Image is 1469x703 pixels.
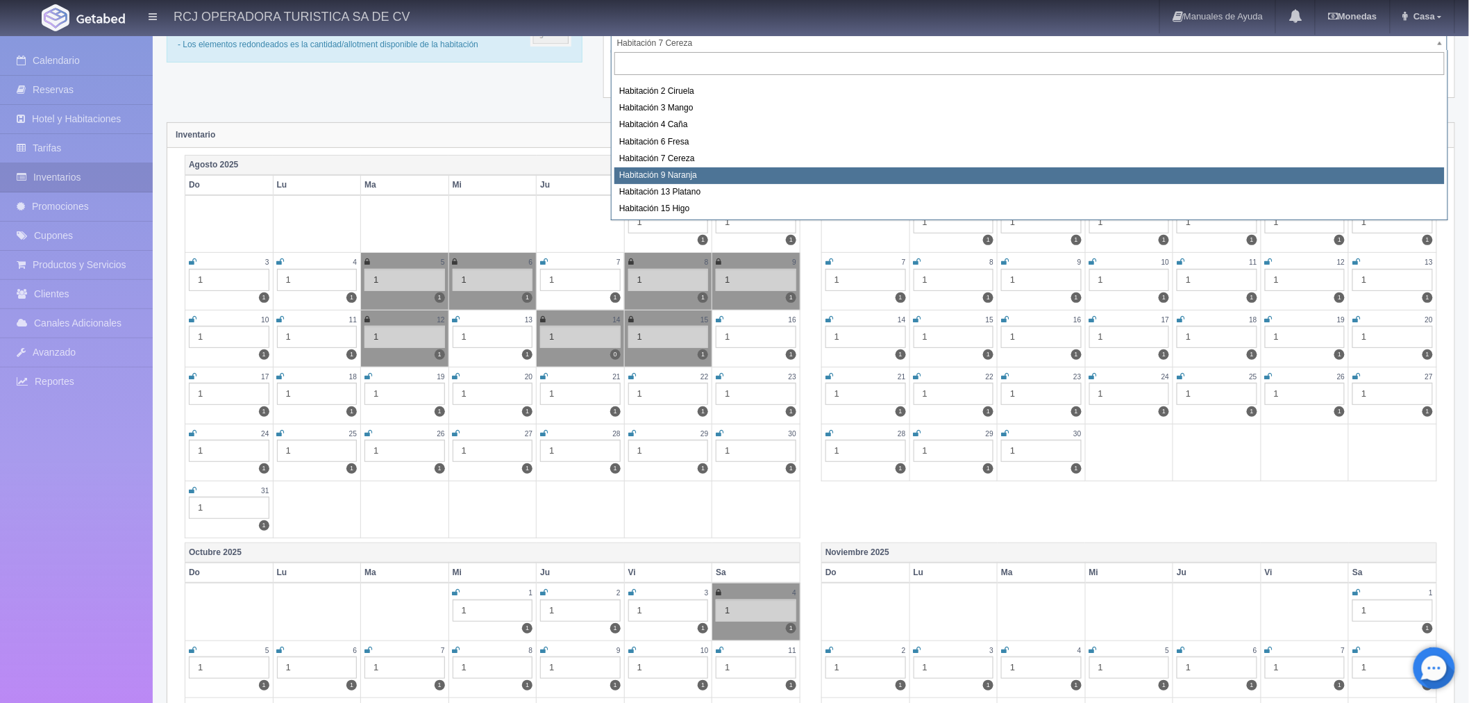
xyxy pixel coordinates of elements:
[614,134,1445,151] div: Habitación 6 Fresa
[614,100,1445,117] div: Habitación 3 Mango
[614,167,1445,184] div: Habitación 9 Naranja
[614,83,1445,100] div: Habitación 2 Ciruela
[614,117,1445,133] div: Habitación 4 Caña
[614,201,1445,217] div: Habitación 15 Higo
[614,151,1445,167] div: Habitación 7 Cereza
[614,184,1445,201] div: Habitación 13 Platano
